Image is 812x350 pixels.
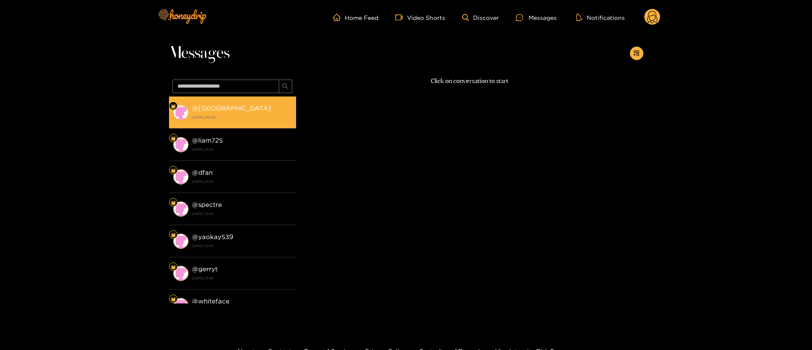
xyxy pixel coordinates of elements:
[173,201,188,217] img: conversation
[192,233,233,240] strong: @ yaokay539
[192,137,223,144] strong: @ liam725
[296,76,643,86] p: Click on conversation to start
[169,43,230,63] span: Messages
[516,13,557,22] div: Messages
[192,178,292,185] strong: [DATE] 21:22
[630,47,643,60] button: appstore-add
[192,169,213,176] strong: @ dfan
[192,210,292,218] strong: [DATE] 15:45
[173,234,188,249] img: conversation
[282,83,288,90] span: search
[574,13,627,22] button: Notifications
[333,14,345,21] span: home
[395,14,407,21] span: video-camera
[192,201,222,208] strong: @ spectre
[192,274,292,282] strong: [DATE] 15:45
[192,146,292,153] strong: [DATE] 21:22
[171,168,176,173] img: Fan Level
[173,137,188,152] img: conversation
[171,232,176,237] img: Fan Level
[395,14,445,21] a: Video Shorts
[171,104,176,109] img: Fan Level
[192,113,292,121] strong: [DATE] 00:08
[633,50,640,57] span: appstore-add
[173,105,188,120] img: conversation
[173,298,188,313] img: conversation
[192,298,230,305] strong: @ whiteface
[171,265,176,270] img: Fan Level
[333,14,378,21] a: Home Feed
[192,265,218,273] strong: @ gerryt
[279,80,292,93] button: search
[192,105,271,112] strong: @ [GEOGRAPHIC_DATA]
[171,136,176,141] img: Fan Level
[173,266,188,281] img: conversation
[173,169,188,185] img: conversation
[171,297,176,302] img: Fan Level
[192,242,292,250] strong: [DATE] 15:45
[171,200,176,205] img: Fan Level
[462,14,499,21] a: Discover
